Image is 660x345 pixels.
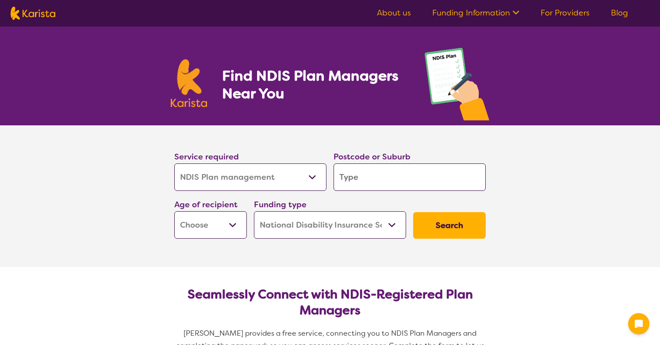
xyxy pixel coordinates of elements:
[181,287,479,318] h2: Seamlessly Connect with NDIS-Registered Plan Managers
[413,212,486,239] button: Search
[541,8,590,18] a: For Providers
[377,8,411,18] a: About us
[432,8,519,18] a: Funding Information
[11,7,55,20] img: Karista logo
[611,8,628,18] a: Blog
[334,151,411,162] label: Postcode or Suburb
[254,199,307,210] label: Funding type
[174,151,239,162] label: Service required
[174,199,238,210] label: Age of recipient
[425,48,489,125] img: plan-management
[334,163,486,191] input: Type
[171,59,207,107] img: Karista logo
[222,67,407,102] h1: Find NDIS Plan Managers Near You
